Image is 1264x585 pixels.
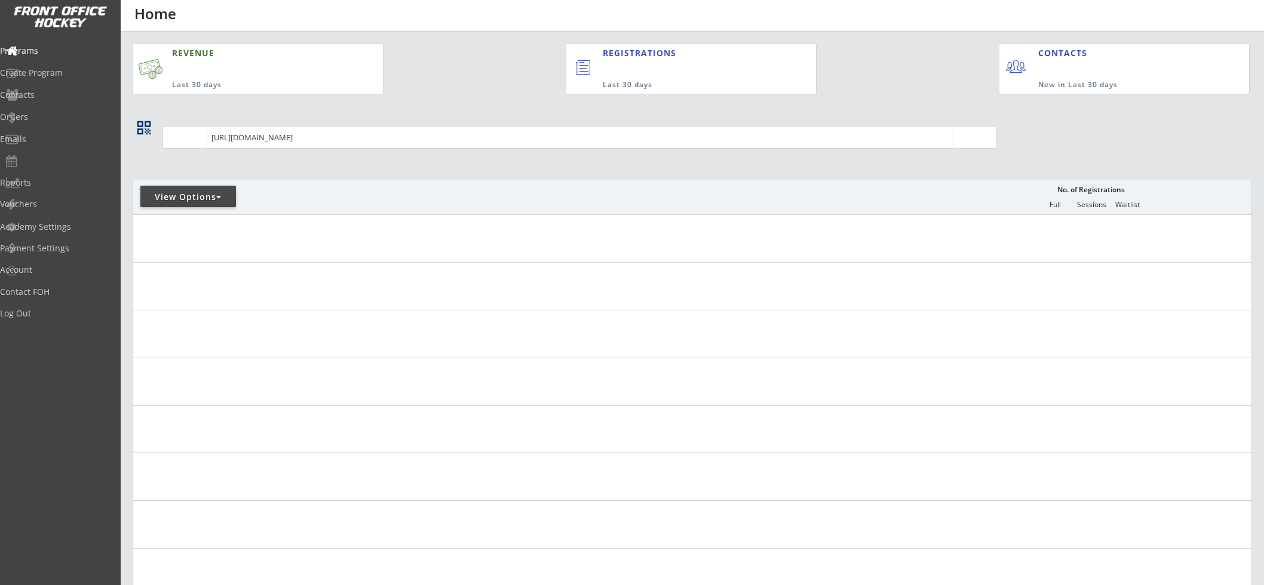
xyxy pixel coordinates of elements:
div: Last 30 days [603,80,767,90]
div: View Options [140,191,236,203]
div: REVENUE [172,47,325,59]
button: qr_code [135,119,153,137]
div: REGISTRATIONS [603,47,760,59]
div: Last 30 days [172,80,325,90]
div: Full [1038,201,1073,209]
div: New in Last 30 days [1038,80,1194,90]
div: CONTACTS [1038,47,1093,59]
div: Sessions [1074,201,1110,209]
div: Waitlist [1110,201,1146,209]
div: No. of Registrations [1054,186,1128,194]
